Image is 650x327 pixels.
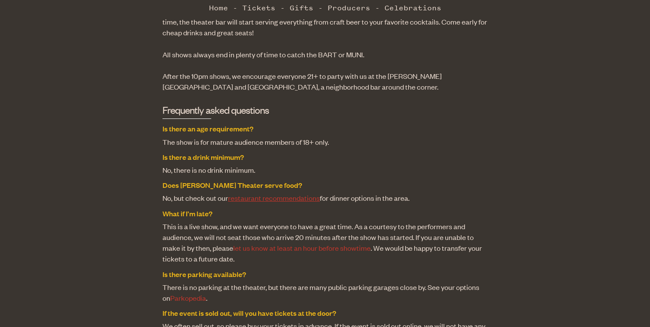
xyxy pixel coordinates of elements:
dd: There is no parking at the theater, but there are many public parking garages close by. See your ... [162,282,487,303]
a: restaurant recommendations [228,193,320,202]
dd: The show is for mature audience members of 18+ only. [162,137,487,147]
dd: This is a live show, and we want everyone to have a great time. As a courtesy to the performers a... [162,221,487,265]
dt: Is there a drink minimum? [162,152,487,162]
a: Parkopedia [170,293,206,302]
dt: What if I’m late? [162,208,487,219]
dt: If the event is sold out, will you have tickets at the door? [162,308,487,318]
p: Please arrive at the theater, and check in with the box office starting an hour before the show. ... [162,6,487,38]
a: let us know at least an hour before showtime [233,243,371,252]
p: After the 10pm shows, we encourage everyone 21+ to party with us at the [PERSON_NAME][GEOGRAPHIC_... [162,71,487,92]
h3: Frequently asked questions [162,103,211,119]
dd: No, but check out our for dinner options in the area. [162,193,487,203]
dt: Is there parking available? [162,269,487,280]
dt: Does [PERSON_NAME] Theater serve food? [162,180,487,190]
p: All shows always end in plenty of time to catch the BART or MUNI. [162,49,487,60]
dt: Is there an age requirement? [162,123,487,134]
dd: No, there is no drink minimum. [162,165,487,175]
